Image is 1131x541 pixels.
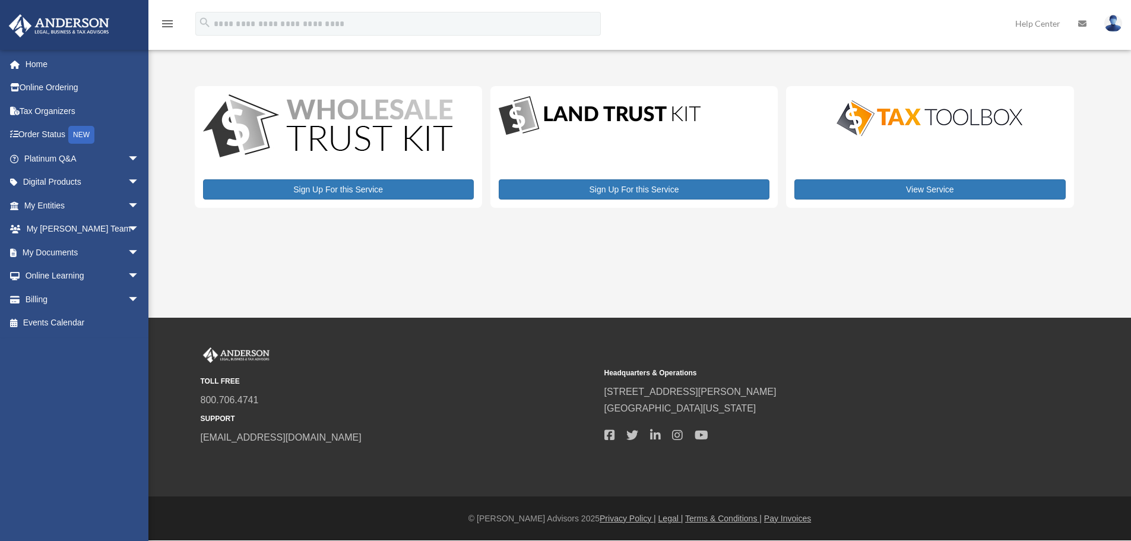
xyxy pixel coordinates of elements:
a: My [PERSON_NAME] Teamarrow_drop_down [8,217,157,241]
img: Anderson Advisors Platinum Portal [201,347,272,363]
a: menu [160,21,175,31]
a: [EMAIL_ADDRESS][DOMAIN_NAME] [201,432,362,442]
a: [GEOGRAPHIC_DATA][US_STATE] [604,403,756,413]
a: Online Ordering [8,76,157,100]
a: [STREET_ADDRESS][PERSON_NAME] [604,387,777,397]
img: WS-Trust-Kit-lgo-1.jpg [203,94,452,160]
span: arrow_drop_down [128,241,151,265]
span: arrow_drop_down [128,147,151,171]
div: NEW [68,126,94,144]
span: arrow_drop_down [128,170,151,195]
span: arrow_drop_down [128,194,151,218]
i: menu [160,17,175,31]
img: LandTrust_lgo-1.jpg [499,94,701,138]
small: TOLL FREE [201,375,596,388]
img: Anderson Advisors Platinum Portal [5,14,113,37]
a: Online Learningarrow_drop_down [8,264,157,288]
a: Legal | [658,514,683,523]
a: Sign Up For this Service [203,179,474,200]
a: Home [8,52,157,76]
i: search [198,16,211,29]
a: Events Calendar [8,311,157,335]
a: Sign Up For this Service [499,179,769,200]
a: Platinum Q&Aarrow_drop_down [8,147,157,170]
a: Billingarrow_drop_down [8,287,157,311]
a: Terms & Conditions | [685,514,762,523]
small: Headquarters & Operations [604,367,1000,379]
span: arrow_drop_down [128,264,151,289]
a: My Documentsarrow_drop_down [8,241,157,264]
span: arrow_drop_down [128,287,151,312]
img: User Pic [1104,15,1122,32]
a: My Entitiesarrow_drop_down [8,194,157,217]
a: 800.706.4741 [201,395,259,405]
div: © [PERSON_NAME] Advisors 2025 [148,511,1131,526]
a: Order StatusNEW [8,123,157,147]
a: Tax Organizers [8,99,157,123]
small: SUPPORT [201,413,596,425]
a: View Service [794,179,1065,200]
a: Privacy Policy | [600,514,656,523]
a: Digital Productsarrow_drop_down [8,170,151,194]
a: Pay Invoices [764,514,811,523]
span: arrow_drop_down [128,217,151,242]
